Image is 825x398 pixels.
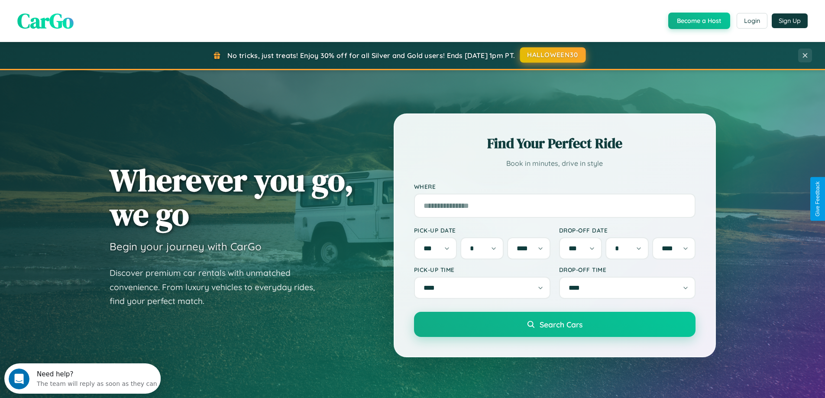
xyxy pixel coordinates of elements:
[520,47,586,63] button: HALLOWEEN30
[772,13,808,28] button: Sign Up
[32,7,153,14] div: Need help?
[414,227,550,234] label: Pick-up Date
[110,266,326,308] p: Discover premium car rentals with unmatched convenience. From luxury vehicles to everyday rides, ...
[110,163,354,231] h1: Wherever you go, we go
[559,227,696,234] label: Drop-off Date
[110,240,262,253] h3: Begin your journey with CarGo
[414,134,696,153] h2: Find Your Perfect Ride
[414,183,696,190] label: Where
[737,13,767,29] button: Login
[4,363,161,394] iframe: Intercom live chat discovery launcher
[668,13,730,29] button: Become a Host
[3,3,161,27] div: Open Intercom Messenger
[540,320,582,329] span: Search Cars
[559,266,696,273] label: Drop-off Time
[9,369,29,389] iframe: Intercom live chat
[227,51,515,60] span: No tricks, just treats! Enjoy 30% off for all Silver and Gold users! Ends [DATE] 1pm PT.
[32,14,153,23] div: The team will reply as soon as they can
[17,6,74,35] span: CarGo
[414,312,696,337] button: Search Cars
[414,266,550,273] label: Pick-up Time
[815,181,821,217] div: Give Feedback
[414,157,696,170] p: Book in minutes, drive in style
